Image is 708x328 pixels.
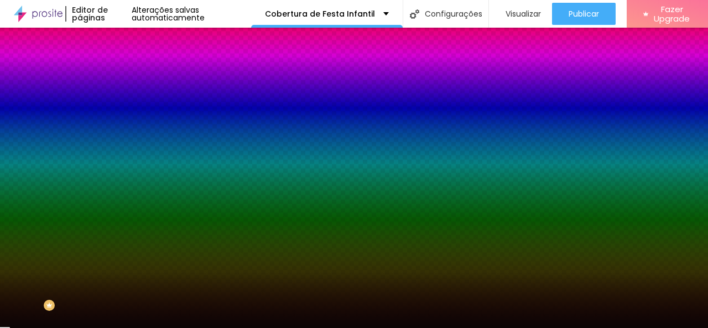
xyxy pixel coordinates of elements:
div: Editor de páginas [65,6,132,22]
span: Fazer Upgrade [653,4,691,24]
button: Publicar [552,3,616,25]
span: Visualizar [506,9,541,18]
div: Alterações salvas automaticamente [132,6,251,22]
span: Publicar [569,9,599,18]
img: Icone [410,9,419,19]
button: Visualizar [489,3,552,25]
p: Cobertura de Festa Infantil [265,10,375,18]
